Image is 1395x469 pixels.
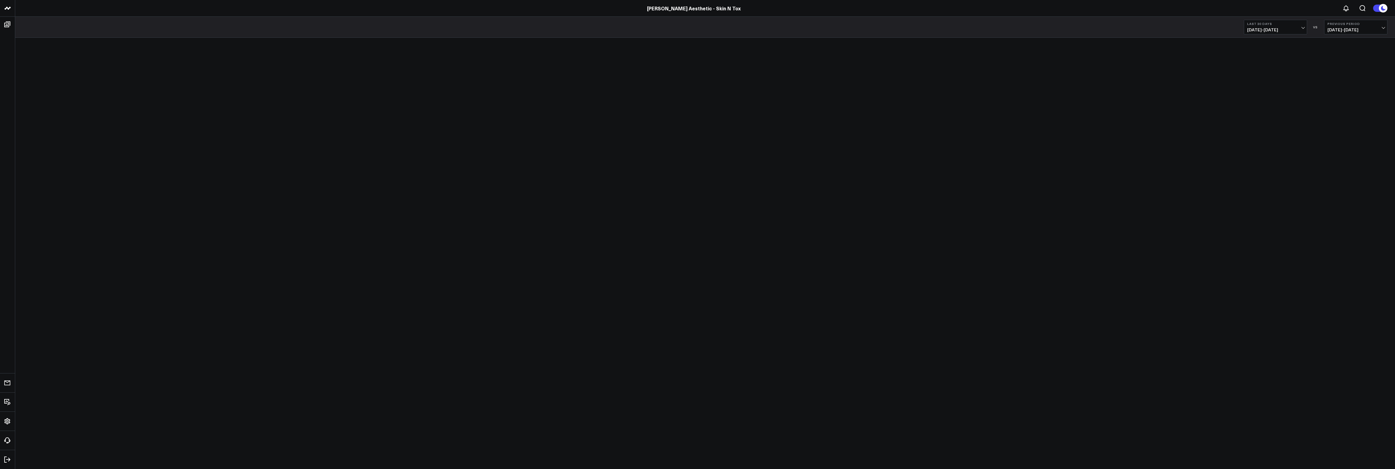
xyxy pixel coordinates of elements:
a: [PERSON_NAME] Aesthetic - Skin N Tox [647,5,741,12]
span: [DATE] - [DATE] [1247,27,1304,32]
button: Last 30 Days[DATE]-[DATE] [1244,20,1307,34]
button: Previous Period[DATE]-[DATE] [1324,20,1387,34]
div: VS [1310,25,1321,29]
b: Last 30 Days [1247,22,1304,26]
span: [DATE] - [DATE] [1327,27,1384,32]
b: Previous Period [1327,22,1384,26]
